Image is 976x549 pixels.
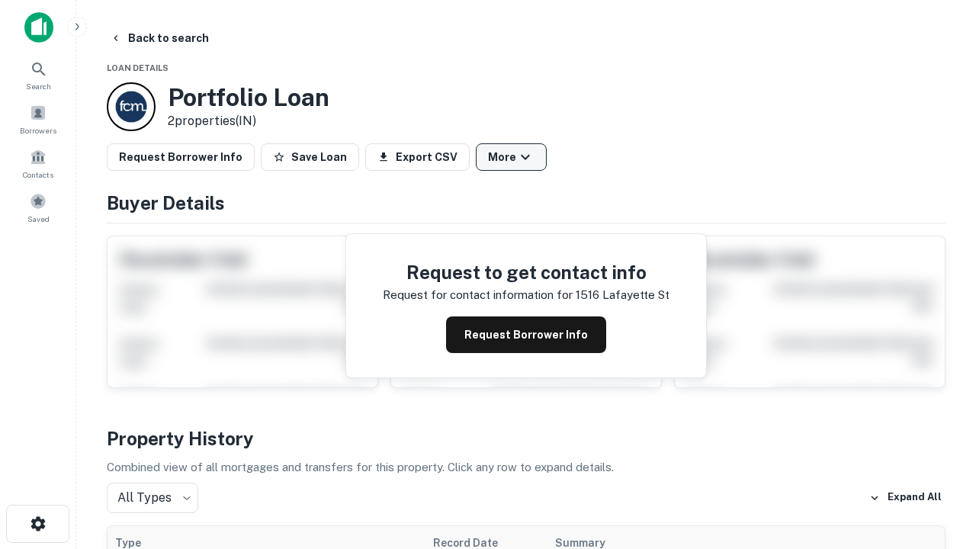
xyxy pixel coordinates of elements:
button: Request Borrower Info [446,316,606,353]
button: Save Loan [261,143,359,171]
span: Saved [27,213,50,225]
h4: Buyer Details [107,189,945,217]
a: Saved [5,187,72,228]
span: Borrowers [20,124,56,136]
img: capitalize-icon.png [24,12,53,43]
a: Search [5,54,72,95]
a: Borrowers [5,98,72,140]
span: Search [26,80,51,92]
button: Request Borrower Info [107,143,255,171]
button: More [476,143,547,171]
h4: Property History [107,425,945,452]
p: Request for contact information for [383,286,573,304]
iframe: Chat Widget [900,378,976,451]
h3: Portfolio Loan [168,83,329,112]
div: All Types [107,483,198,513]
span: Loan Details [107,63,169,72]
p: 2 properties (IN) [168,112,329,130]
a: Contacts [5,143,72,184]
p: 1516 lafayette st [576,286,669,304]
h4: Request to get contact info [383,258,669,286]
button: Back to search [104,24,215,52]
span: Contacts [23,169,53,181]
button: Export CSV [365,143,470,171]
button: Expand All [865,486,945,509]
p: Combined view of all mortgages and transfers for this property. Click any row to expand details. [107,458,945,477]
